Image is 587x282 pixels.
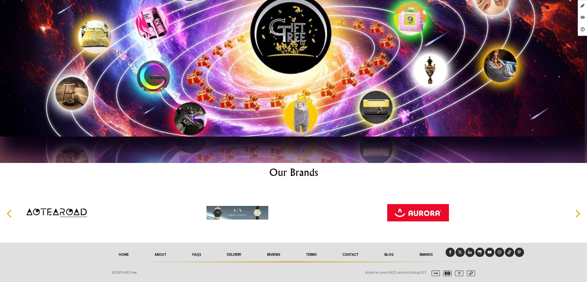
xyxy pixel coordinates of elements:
[371,248,407,261] a: Blog
[3,207,17,220] button: Previous
[142,248,179,261] a: About
[329,248,371,261] a: Contact
[214,248,254,261] a: delivery
[455,248,465,257] a: X (Twitter)
[485,248,494,257] a: Youtube
[465,248,475,257] a: LinkedIn
[505,248,514,257] a: Tiktok
[515,248,524,257] a: Pinterest
[441,271,452,276] img: mastercard.svg
[464,271,475,276] img: afterpay.svg
[407,248,446,261] a: Brands
[293,248,329,261] a: Terms
[254,248,293,261] a: reviews
[429,271,440,276] img: visa.svg
[365,270,427,275] span: All prices are in NZD and including GST.
[26,190,87,236] img: Aotearoad
[179,248,214,261] a: FAQs
[387,190,449,236] img: Aurora World
[446,248,455,257] a: Facebook
[112,270,137,275] span: © 2025 Gift Tree.
[206,190,268,236] img: Armani Exchange
[495,248,504,257] a: Instagram
[570,207,584,220] button: Next
[452,271,463,276] img: paypal.svg
[106,248,142,261] a: HOME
